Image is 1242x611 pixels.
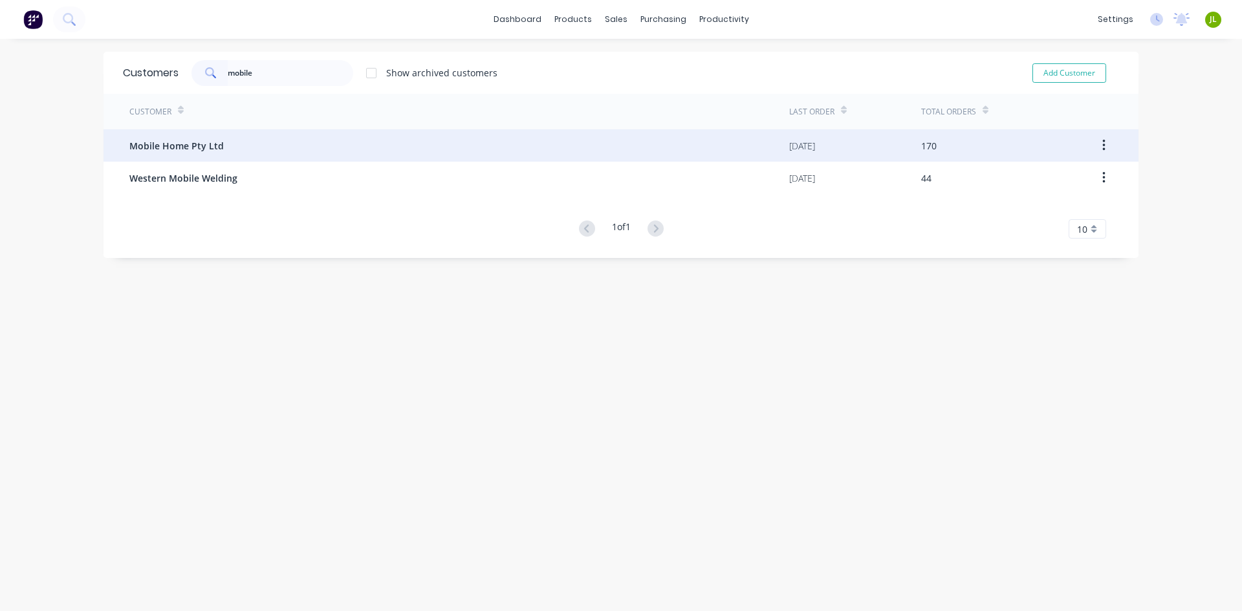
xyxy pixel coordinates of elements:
[1091,10,1140,29] div: settings
[1210,14,1217,25] span: JL
[123,65,179,81] div: Customers
[789,171,815,185] div: [DATE]
[1077,222,1087,236] span: 10
[487,10,548,29] a: dashboard
[921,171,931,185] div: 44
[598,10,634,29] div: sales
[1032,63,1106,83] button: Add Customer
[921,139,937,153] div: 170
[612,220,631,239] div: 1 of 1
[129,171,237,185] span: Western Mobile Welding
[693,10,756,29] div: productivity
[789,106,834,118] div: Last Order
[23,10,43,29] img: Factory
[634,10,693,29] div: purchasing
[386,66,497,80] div: Show archived customers
[789,139,815,153] div: [DATE]
[548,10,598,29] div: products
[129,106,171,118] div: Customer
[228,60,354,86] input: Search customers...
[921,106,976,118] div: Total Orders
[129,139,224,153] span: Mobile Home Pty Ltd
